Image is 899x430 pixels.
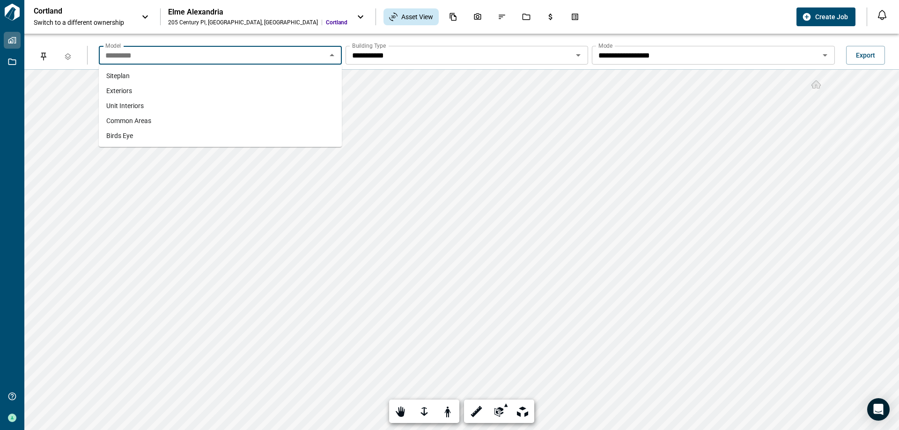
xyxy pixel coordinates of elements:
button: Open [572,49,585,62]
button: Export [846,46,885,65]
div: Jobs [516,9,536,25]
div: Issues & Info [492,9,512,25]
span: Siteplan [106,71,130,80]
span: Export [856,51,875,60]
button: Open notification feed [875,7,890,22]
div: Budgets [541,9,560,25]
div: Asset View [383,8,439,25]
span: Switch to a different ownership [34,18,132,27]
button: Open [818,49,832,62]
p: Cortland [34,7,118,16]
label: Model [105,42,121,50]
span: Birds Eye [106,131,133,140]
span: Common Areas [106,116,151,125]
span: Asset View [401,12,433,22]
div: Elme Alexandria [168,7,347,17]
div: Photos [468,9,487,25]
span: Cortland [326,19,347,26]
label: Mode [598,42,612,50]
div: Takeoff Center [565,9,585,25]
span: Create Job [815,12,848,22]
div: 205 Century Pl , [GEOGRAPHIC_DATA] , [GEOGRAPHIC_DATA] [168,19,318,26]
label: Building Type [352,42,386,50]
span: Exteriors [106,86,132,95]
button: Create Job [796,7,855,26]
div: Open Intercom Messenger [867,398,890,421]
span: Unit Interiors [106,101,144,110]
button: Close [325,49,339,62]
div: Documents [443,9,463,25]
